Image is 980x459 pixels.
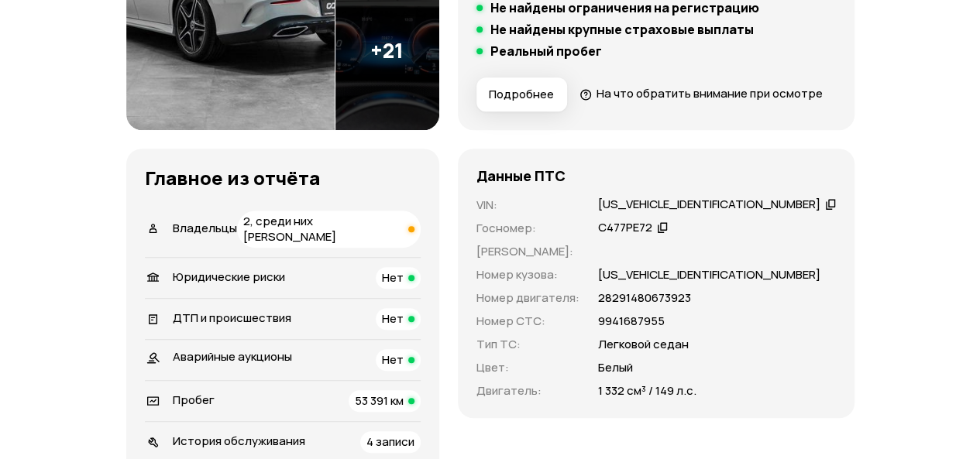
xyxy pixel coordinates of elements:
span: История обслуживания [173,433,305,449]
span: 2, среди них [PERSON_NAME] [243,213,336,245]
span: ДТП и происшествия [173,310,291,326]
span: Нет [382,310,404,327]
button: Подробнее [476,77,567,111]
p: Двигатель : [476,382,579,399]
span: Нет [382,351,404,368]
p: Номер двигателя : [476,289,579,307]
p: Госномер : [476,220,579,237]
p: Номер СТС : [476,313,579,330]
span: 4 записи [366,433,414,450]
h5: Не найдены крупные страховые выплаты [490,22,754,37]
h4: Данные ПТС [476,167,566,184]
p: Цвет : [476,359,579,376]
p: [PERSON_NAME] : [476,243,579,260]
p: Легковой седан [598,336,689,353]
h3: Главное из отчёта [145,167,421,189]
span: Подробнее [489,87,554,102]
div: [US_VEHICLE_IDENTIFICATION_NUMBER] [598,197,820,213]
p: 28291480673923 [598,289,691,307]
span: Юридические риски [173,269,285,285]
span: Пробег [173,392,215,408]
h5: Реальный пробег [490,43,602,59]
span: Владельцы [173,220,237,236]
p: Тип ТС : [476,336,579,353]
span: Нет [382,269,404,286]
span: На что обратить внимание при осмотре [597,85,823,101]
p: Белый [598,359,633,376]
p: 9941687955 [598,313,665,330]
p: 1 332 см³ / 149 л.с. [598,382,696,399]
span: Аварийные аукционы [173,348,292,365]
div: С477РЕ72 [598,220,652,236]
a: На что обратить внимание при осмотре [579,85,823,101]
span: 53 391 км [355,392,404,409]
p: VIN : [476,197,579,214]
p: [US_VEHICLE_IDENTIFICATION_NUMBER] [598,266,820,283]
p: Номер кузова : [476,266,579,283]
